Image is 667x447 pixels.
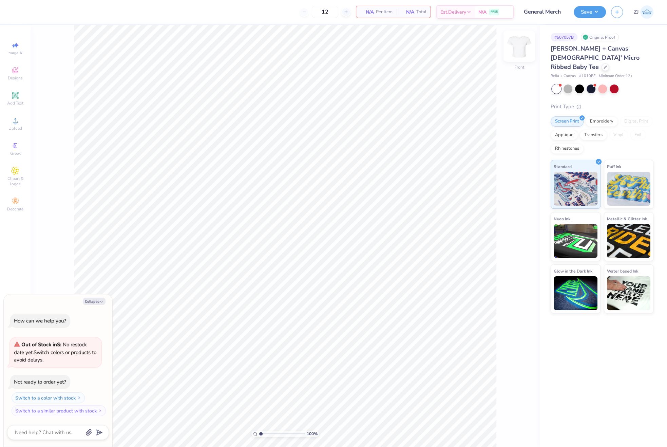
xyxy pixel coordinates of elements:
span: Upload [8,126,22,131]
span: Water based Ink [607,267,638,275]
div: Transfers [580,130,607,140]
span: Add Text [7,100,23,106]
button: Save [574,6,606,18]
div: Foil [630,130,646,140]
div: Front [514,64,524,70]
img: Front [506,33,533,60]
span: Per Item [376,8,393,16]
div: Digital Print [620,116,653,127]
img: Glow in the Dark Ink [554,276,597,310]
span: ZJ [634,8,639,16]
div: Rhinestones [551,144,584,154]
span: Standard [554,163,572,170]
strong: Out of Stock in S : [21,341,63,348]
div: Not ready to order yet? [14,378,66,385]
div: Original Proof [581,33,619,41]
img: Metallic & Glitter Ink [607,224,651,258]
span: [PERSON_NAME] + Canvas [DEMOGRAPHIC_DATA]' Micro Ribbed Baby Tee [551,44,640,71]
span: N/A [360,8,374,16]
img: Puff Ink [607,172,651,206]
div: # 507057B [551,33,577,41]
button: Switch to a color with stock [12,392,85,403]
span: # 1010BE [579,73,595,79]
span: N/A [478,8,487,16]
span: Decorate [7,206,23,212]
div: Print Type [551,103,653,111]
span: No restock date yet. [14,341,87,356]
div: Screen Print [551,116,584,127]
div: Embroidery [586,116,618,127]
img: Water based Ink [607,276,651,310]
span: Greek [10,151,21,156]
span: Minimum Order: 12 + [599,73,633,79]
img: Neon Ink [554,224,597,258]
span: Bella + Canvas [551,73,576,79]
span: Switch colors or products to avoid delays. [14,341,96,363]
button: Switch to a similar product with stock [12,405,106,416]
span: Designs [8,75,23,81]
span: N/A [401,8,414,16]
a: ZJ [634,5,653,19]
img: Zhor Junavee Antocan [640,5,653,19]
span: FREE [491,10,498,14]
img: Switch to a color with stock [77,396,81,400]
span: Est. Delivery [440,8,466,16]
div: Vinyl [609,130,628,140]
input: – – [312,6,338,18]
span: Image AI [7,50,23,56]
div: Applique [551,130,578,140]
span: Metallic & Glitter Ink [607,215,647,222]
span: 100 % [307,431,318,437]
span: Glow in the Dark Ink [554,267,592,275]
button: Collapse [83,298,106,305]
span: Clipart & logos [3,176,27,187]
span: Neon Ink [554,215,570,222]
img: Switch to a similar product with stock [98,409,102,413]
span: Total [416,8,426,16]
span: Puff Ink [607,163,621,170]
div: How can we help you? [14,317,66,324]
input: Untitled Design [519,5,569,19]
img: Standard [554,172,597,206]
